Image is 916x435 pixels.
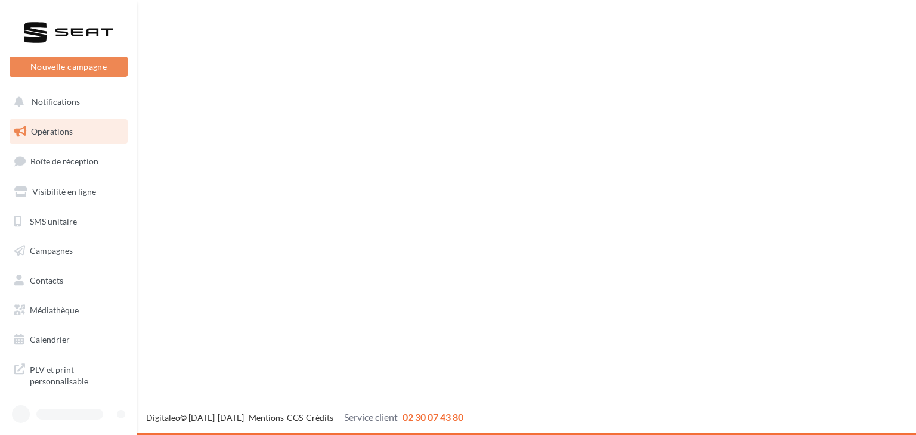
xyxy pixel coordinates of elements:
span: Campagnes DataOnDemand [30,402,123,427]
a: Crédits [306,412,333,422]
span: Visibilité en ligne [32,187,96,197]
a: Campagnes DataOnDemand [7,397,130,432]
a: SMS unitaire [7,209,130,234]
button: Notifications [7,89,125,114]
a: Digitaleo [146,412,180,422]
span: Contacts [30,275,63,285]
span: Notifications [32,97,80,107]
span: Boîte de réception [30,156,98,166]
a: Visibilité en ligne [7,179,130,204]
a: PLV et print personnalisable [7,357,130,392]
a: Boîte de réception [7,148,130,174]
span: SMS unitaire [30,216,77,226]
span: © [DATE]-[DATE] - - - [146,412,463,422]
span: Campagnes [30,246,73,256]
a: Médiathèque [7,298,130,323]
span: Service client [344,411,398,422]
span: Médiathèque [30,305,79,315]
a: Mentions [249,412,284,422]
a: Opérations [7,119,130,144]
span: 02 30 07 43 80 [403,411,463,422]
a: Campagnes [7,238,130,263]
a: Contacts [7,268,130,293]
span: PLV et print personnalisable [30,362,123,387]
button: Nouvelle campagne [10,57,128,77]
a: Calendrier [7,327,130,352]
span: Opérations [31,126,73,136]
a: CGS [287,412,303,422]
span: Calendrier [30,334,70,344]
